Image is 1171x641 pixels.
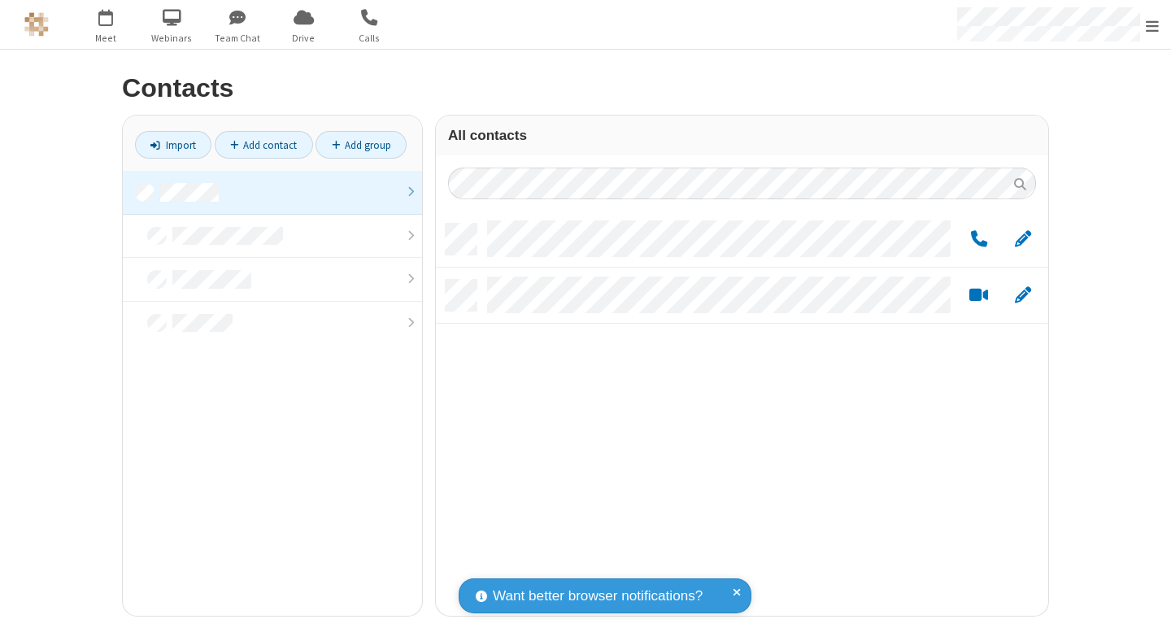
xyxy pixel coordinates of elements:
[141,31,202,46] span: Webinars
[339,31,400,46] span: Calls
[215,131,313,159] a: Add contact
[1007,229,1038,250] button: Edit
[963,229,995,250] button: Call by phone
[448,128,1036,143] h3: All contacts
[316,131,407,159] a: Add group
[436,211,1048,616] div: grid
[76,31,137,46] span: Meet
[207,31,268,46] span: Team Chat
[493,586,703,607] span: Want better browser notifications?
[135,131,211,159] a: Import
[24,12,49,37] img: QA Selenium DO NOT DELETE OR CHANGE
[273,31,334,46] span: Drive
[963,286,995,306] button: Start a video meeting
[122,74,1049,102] h2: Contacts
[1007,286,1038,306] button: Edit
